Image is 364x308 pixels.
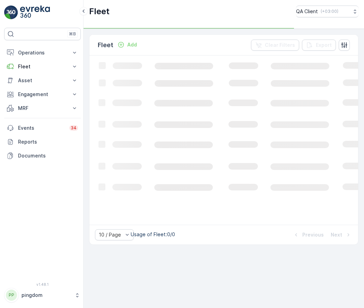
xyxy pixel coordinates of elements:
[18,152,78,159] p: Documents
[4,149,81,163] a: Documents
[265,42,295,49] p: Clear Filters
[4,135,81,149] a: Reports
[21,292,71,299] p: pingdom
[251,40,299,51] button: Clear Filters
[20,6,50,19] img: logo_light-DOdMpM7g.png
[316,42,332,49] p: Export
[18,105,67,112] p: MRF
[296,8,318,15] p: QA Client
[18,49,67,56] p: Operations
[4,282,81,286] span: v 1.48.1
[4,74,81,87] button: Asset
[18,125,65,131] p: Events
[302,40,336,51] button: Export
[4,121,81,135] a: Events34
[4,87,81,101] button: Engagement
[4,101,81,115] button: MRF
[69,31,76,37] p: ⌘B
[6,290,17,301] div: PP
[4,6,18,19] img: logo
[4,288,81,302] button: PPpingdom
[302,231,324,238] p: Previous
[321,9,338,14] p: ( +03:00 )
[18,138,78,145] p: Reports
[18,63,67,70] p: Fleet
[296,6,358,17] button: QA Client(+03:00)
[4,60,81,74] button: Fleet
[71,125,77,131] p: 34
[98,40,113,50] p: Fleet
[89,6,110,17] p: Fleet
[4,46,81,60] button: Operations
[18,91,67,98] p: Engagement
[18,77,67,84] p: Asset
[330,231,353,239] button: Next
[131,231,175,238] p: Usage of Fleet : 0/0
[115,41,140,49] button: Add
[127,41,137,48] p: Add
[292,231,324,239] button: Previous
[331,231,342,238] p: Next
